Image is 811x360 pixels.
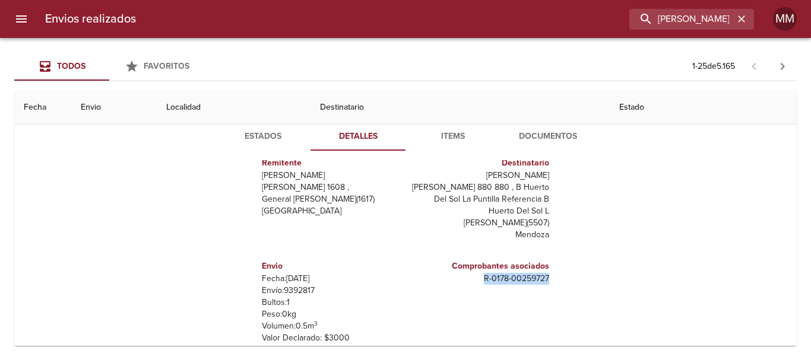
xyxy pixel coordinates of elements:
p: [PERSON_NAME] 880 880 , B Huerto Del Sol La Puntilla Referencia B Huerto Del Sol L [410,181,549,217]
th: Fecha [14,91,71,125]
span: Detalles [318,129,398,144]
span: Favoritos [144,61,189,71]
span: Items [413,129,493,144]
p: Volumen: 0.5 m [262,320,401,332]
div: MM [773,7,797,31]
span: Estados [223,129,303,144]
p: 1 - 25 de 5.165 [692,60,735,72]
span: Todos [57,61,85,71]
p: [PERSON_NAME] [410,170,549,181]
p: Envío: 9392817 [262,285,401,297]
p: General [PERSON_NAME] ( 1617 ) [262,193,401,205]
p: [PERSON_NAME] 1608 , [262,181,401,193]
th: Envio [71,91,157,125]
th: Localidad [157,91,311,125]
div: Tabs detalle de guia [216,122,595,151]
div: Abrir información de usuario [773,7,797,31]
h6: Envio [262,260,401,273]
span: Pagina siguiente [768,52,797,81]
span: Pagina anterior [740,60,768,72]
h6: Destinatario [410,157,549,170]
p: Peso: 0 kg [262,308,401,320]
p: [PERSON_NAME] [262,170,401,181]
p: Mendoza [410,229,549,241]
p: [GEOGRAPHIC_DATA] [262,205,401,217]
button: menu [7,5,36,33]
th: Estado [610,91,797,125]
th: Destinatario [311,91,610,125]
div: Tabs Envios [14,52,204,81]
h6: Envios realizados [45,9,136,28]
span: Documentos [508,129,588,144]
h6: Comprobantes asociados [410,260,549,273]
h6: Remitente [262,157,401,170]
p: Valor Declarado: $ 3000 [262,332,401,344]
p: Fecha: [DATE] [262,273,401,285]
sup: 3 [314,320,318,327]
p: [PERSON_NAME] ( 5507 ) [410,217,549,229]
p: R - 0178 - 00259727 [410,273,549,285]
input: buscar [629,9,734,30]
p: Bultos: 1 [262,297,401,308]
